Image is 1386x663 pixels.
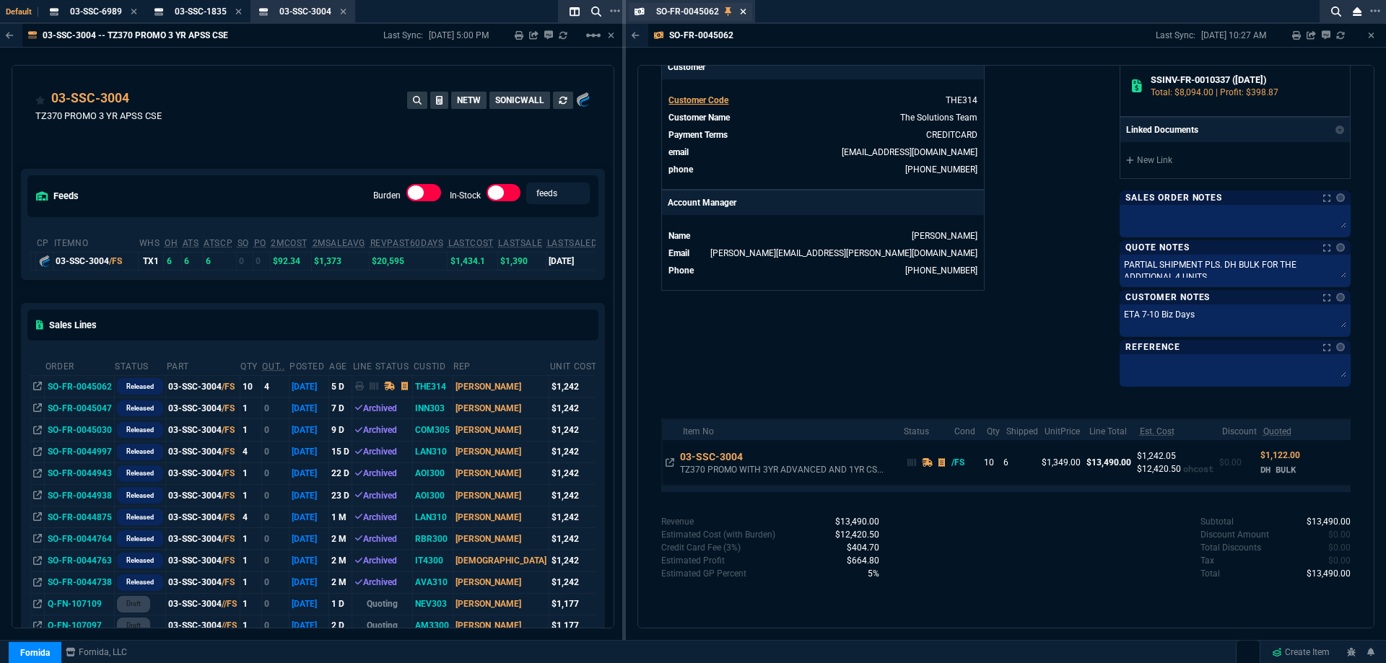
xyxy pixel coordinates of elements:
td: 0 [261,550,289,571]
nx-icon: Open In Opposite Panel [33,491,42,501]
a: Create Item [1266,641,1335,663]
div: Archived [354,554,410,567]
div: 03-SSC-3004 [680,449,757,464]
p: $13,490.00 [1086,456,1131,469]
span: 03-SSC-6989 [70,6,122,17]
p: $1,349.00 [1042,456,1081,469]
th: Posted [289,355,328,376]
div: In-Stock [487,184,521,207]
td: 23 D [328,484,352,506]
p: ohcost [1183,462,1213,475]
div: $1,242 [552,511,598,524]
h5: feeds [36,189,79,203]
p: Customer [662,55,984,79]
th: Qty [981,419,1001,440]
p: SO-FR-0045062 [669,30,733,41]
h5: Sales Lines [36,318,97,332]
td: 0 [253,252,271,270]
nx-icon: Search [1325,3,1347,20]
td: [DATE] [289,506,328,528]
a: msbcCompanyName [61,646,131,659]
p: Quote Notes [1125,242,1190,253]
a: (601) 933-1118 [905,164,977,175]
p: [DATE] 5:00 PM [429,30,489,41]
nx-icon: Open In Opposite Panel [33,403,42,413]
nx-icon: Close Tab [131,6,137,18]
tr: undefined [668,246,978,260]
span: phone [668,164,693,175]
td: [PERSON_NAME] [453,441,549,462]
nx-icon: Back to Table [6,30,14,40]
span: Payment Terms [668,130,728,140]
td: $1,390 [497,252,546,270]
p: undefined [1200,541,1261,554]
div: Add to Watchlist [35,89,45,109]
span: 03-SSC-1835 [175,6,227,17]
nx-icon: Open In Opposite Panel [33,382,42,392]
th: Shipped [1001,419,1039,440]
p: Released [126,490,154,501]
td: Q-FN-107109 [45,593,114,615]
td: 0 [261,441,289,462]
th: Part [166,355,240,376]
td: 6 [203,252,237,270]
p: [DATE] 10:27 AM [1201,30,1266,41]
th: UnitPrice [1039,419,1084,440]
div: Archived [354,467,410,480]
span: /FS [222,403,235,413]
abbr: The date of the last SO Inv price. No time limit. (ignore zeros) [547,238,614,248]
p: spec.value [833,541,879,554]
span: 13490 [1307,517,1351,527]
td: 03-SSC-3004 [166,550,240,571]
span: /FS [222,512,235,522]
p: undefined [1200,554,1214,567]
span: DH BULK [1260,464,1296,475]
p: Released [126,403,154,414]
label: Burden [373,190,401,201]
button: NETW [451,92,487,109]
p: undefined [1200,567,1220,580]
p: TZ370 PROMO 3 YR APSS CSE [35,109,162,123]
td: 0 [261,484,289,506]
div: Archived [354,402,410,415]
td: [PERSON_NAME] [453,484,549,506]
p: spec.value [1315,554,1351,567]
td: 1 [240,528,261,550]
span: 0.049280948851000685 [868,568,879,579]
a: 469-249-2107 [905,265,977,276]
p: draft [126,598,141,610]
td: 03-SSC-3004 [166,462,240,484]
td: [PERSON_NAME] [453,376,549,398]
td: 1 [240,550,261,571]
p: Released [126,424,154,436]
abbr: Quoted Cost and Sourcing Notes. Only applicable on Dash quotes. [1263,426,1291,436]
th: Item No [677,419,898,440]
p: Cost with burden [661,528,775,541]
th: Order [45,355,114,376]
p: Released [126,533,154,545]
td: INN303 [413,398,453,419]
td: [PERSON_NAME] [453,462,549,484]
span: 03-SSC-3004 [279,6,331,17]
span: 404.7 [847,543,879,553]
td: COM305 [413,419,453,441]
p: spec.value [833,554,879,567]
span: Phone [668,265,694,276]
p: Released [126,446,154,457]
td: 03-SSC-3004 [166,571,240,593]
span: Name [668,231,690,241]
td: 03-SSC-3004 [166,484,240,506]
div: $1,242 [552,489,598,502]
td: 1 [240,398,261,419]
td: 0 [261,398,289,419]
th: Line Total [1084,419,1134,440]
div: $1,242 [552,532,598,545]
td: [PERSON_NAME] [453,528,549,550]
a: [PERSON_NAME][EMAIL_ADDRESS][PERSON_NAME][DOMAIN_NAME] [710,248,977,258]
td: 0 [261,419,289,441]
td: TX1 [139,252,164,270]
div: $1,242 [552,467,598,480]
nx-icon: Search [585,3,607,20]
td: RBR300 [413,528,453,550]
th: CustId [413,355,453,376]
